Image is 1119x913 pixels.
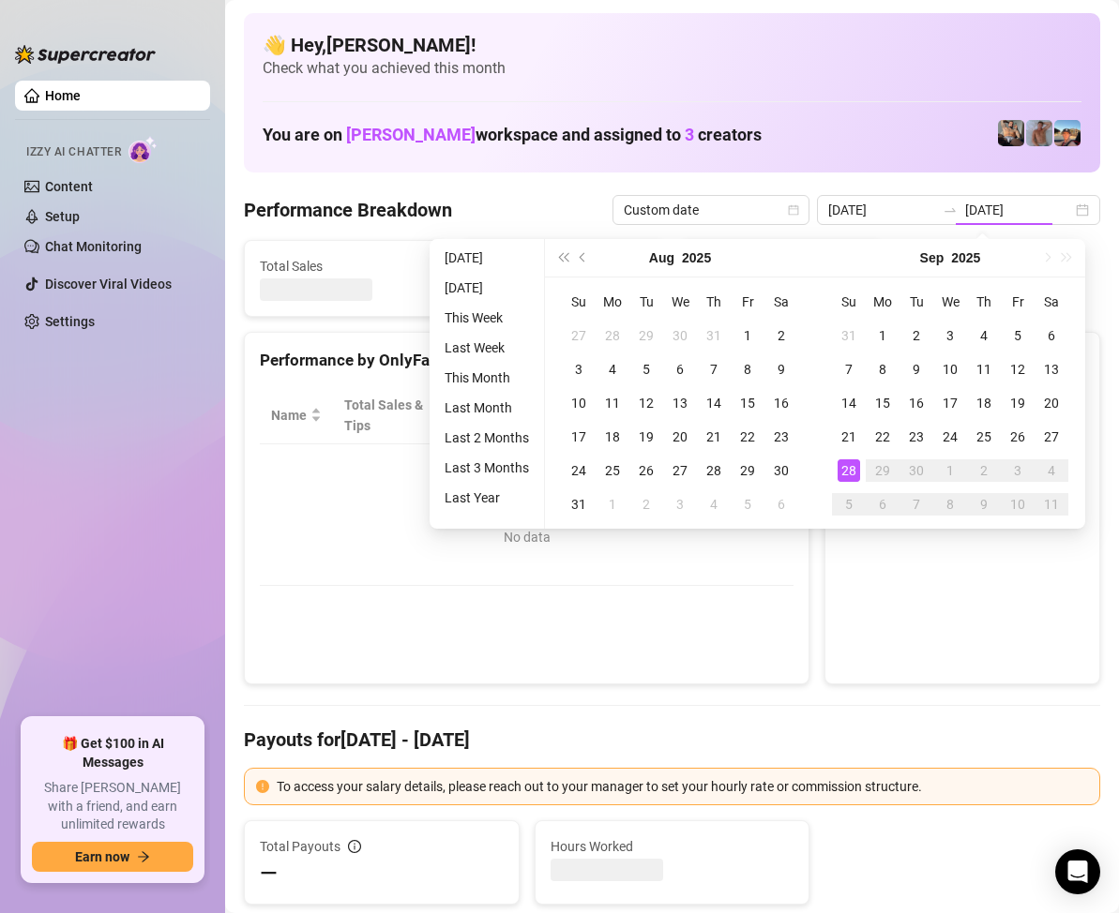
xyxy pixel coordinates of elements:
th: Chat Conversion [670,387,794,444]
span: Name [271,405,307,426]
img: logo-BBDzfeDw.svg [15,45,156,64]
div: No data [279,527,775,547]
img: George [998,120,1024,146]
span: Izzy AI Chatter [26,143,121,161]
span: 🎁 Get $100 in AI Messages [32,735,193,771]
input: End date [965,200,1072,220]
span: info-circle [348,840,361,853]
span: Custom date [624,196,798,224]
h4: 👋 Hey, [PERSON_NAME] ! [263,32,1081,58]
button: Earn nowarrow-right [32,842,193,872]
span: Total Sales & Tips [344,395,425,436]
span: swap-right [943,202,958,217]
th: Total Sales & Tips [333,387,451,444]
img: Joey [1026,120,1052,146]
div: Open Intercom Messenger [1055,849,1100,894]
a: Home [45,88,81,103]
a: Discover Viral Videos [45,277,172,292]
th: Sales / Hour [573,387,669,444]
a: Content [45,179,93,194]
h1: You are on workspace and assigned to creators [263,125,762,145]
span: 3 [685,125,694,144]
span: Check what you achieved this month [263,58,1081,79]
span: Total Payouts [260,836,340,857]
span: Messages Sent [696,256,867,277]
img: AI Chatter [129,136,158,163]
h4: Payouts for [DATE] - [DATE] [244,726,1100,753]
img: Zach [1054,120,1081,146]
div: Est. Hours Worked [462,395,548,436]
div: Sales by OnlyFans Creator [840,348,1084,373]
span: [PERSON_NAME] [346,125,476,144]
span: Sales / Hour [584,395,643,436]
span: — [260,859,278,889]
a: Setup [45,209,80,224]
span: exclamation-circle [256,780,269,793]
h4: Performance Breakdown [244,197,452,223]
a: Settings [45,314,95,329]
span: Total Sales [260,256,431,277]
input: Start date [828,200,935,220]
span: to [943,202,958,217]
th: Name [260,387,333,444]
a: Chat Monitoring [45,239,142,254]
span: Chat Conversion [681,395,768,436]
div: Performance by OnlyFans Creator [260,348,794,373]
div: To access your salary details, please reach out to your manager to set your hourly rate or commis... [277,776,1088,797]
span: Earn now [75,849,129,864]
span: Active Chats [477,256,648,277]
span: Share [PERSON_NAME] with a friend, and earn unlimited rewards [32,779,193,834]
span: calendar [788,204,799,216]
span: arrow-right [137,850,150,863]
span: Hours Worked [551,836,794,857]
